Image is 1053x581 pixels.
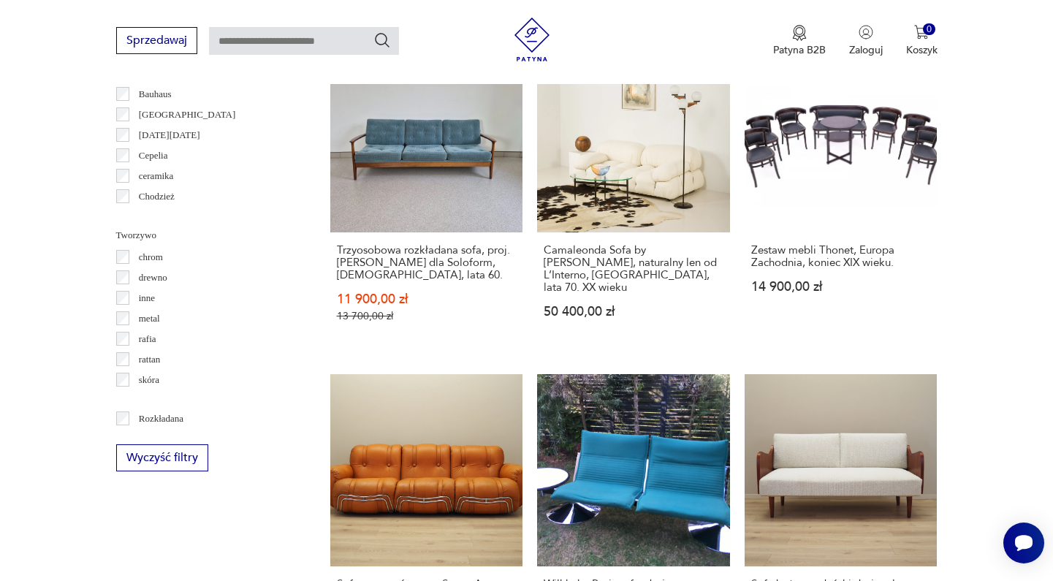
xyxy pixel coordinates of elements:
p: Chodzież [139,189,175,205]
p: metal [139,311,160,327]
p: 13 700,00 zł [337,310,517,322]
p: [DATE][DATE] [139,127,200,143]
a: KlasykCamaleonda Sofa by Mario Bellini, naturalny len od L’Interno, Włochy, lata 70. XX wiekuCama... [537,39,730,351]
p: chrom [139,249,163,265]
p: rafia [139,331,156,347]
a: Sprzedawaj [116,37,197,47]
p: 14 900,00 zł [751,281,931,293]
iframe: Smartsupp widget button [1003,523,1044,563]
h3: Zestaw mebli Thonet, Europa Zachodnia, koniec XIX wieku. [751,244,931,269]
a: SaleTrzyosobowa rozkładana sofa, proj. Eugen Schmidt dla Soloform, Niemcy, lata 60.Trzyosobowa ro... [330,39,523,351]
h3: Camaleonda Sofa by [PERSON_NAME], naturalny len od L’Interno, [GEOGRAPHIC_DATA], lata 70. XX wieku [544,244,723,294]
img: Patyna - sklep z meblami i dekoracjami vintage [510,18,554,61]
p: ceramika [139,168,174,184]
button: Zaloguj [849,25,883,57]
button: Szukaj [373,31,391,49]
p: rattan [139,352,161,368]
p: skóra [139,372,159,388]
p: Tworzywo [116,227,295,243]
p: Rozkładana [139,411,183,427]
h3: Trzyosobowa rozkładana sofa, proj. [PERSON_NAME] dla Soloform, [DEMOGRAPHIC_DATA], lata 60. [337,244,517,281]
a: KlasykZestaw mebli Thonet, Europa Zachodnia, koniec XIX wieku.Zestaw mebli Thonet, Europa Zachodn... [745,39,938,351]
div: 0 [923,23,935,36]
img: Ikona koszyka [914,25,929,39]
p: Patyna B2B [773,43,826,57]
button: Wyczyść filtry [116,444,208,471]
p: inne [139,290,155,306]
p: drewno [139,270,167,286]
button: Sprzedawaj [116,27,197,54]
p: Ćmielów [139,209,174,225]
p: Koszyk [906,43,938,57]
p: Zaloguj [849,43,883,57]
p: Cepelia [139,148,168,164]
p: 11 900,00 zł [337,293,517,305]
button: 0Koszyk [906,25,938,57]
img: Ikonka użytkownika [859,25,873,39]
a: Ikona medaluPatyna B2B [773,25,826,57]
p: 50 400,00 zł [544,305,723,318]
p: tkanina [139,392,167,409]
img: Ikona medalu [792,25,807,41]
p: [GEOGRAPHIC_DATA] [139,107,236,123]
button: Patyna B2B [773,25,826,57]
p: Bauhaus [139,86,172,102]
